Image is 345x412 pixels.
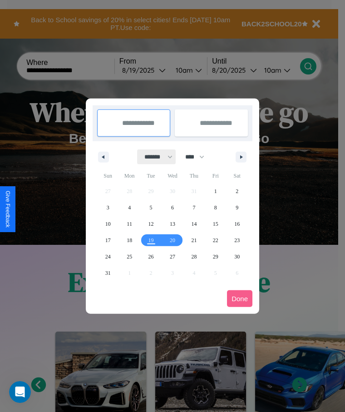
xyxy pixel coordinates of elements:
span: 9 [236,199,238,216]
span: 20 [170,232,175,248]
span: 29 [213,248,218,265]
button: 13 [162,216,183,232]
span: 26 [148,248,154,265]
button: 8 [205,199,226,216]
button: 9 [227,199,248,216]
button: 18 [118,232,140,248]
span: 22 [213,232,218,248]
button: 7 [183,199,205,216]
button: 23 [227,232,248,248]
button: 19 [140,232,162,248]
span: 4 [128,199,131,216]
button: 17 [97,232,118,248]
button: 31 [97,265,118,281]
button: 10 [97,216,118,232]
span: 12 [148,216,154,232]
button: 20 [162,232,183,248]
span: Mon [118,169,140,183]
button: 16 [227,216,248,232]
span: 1 [214,183,217,199]
button: 29 [205,248,226,265]
button: 14 [183,216,205,232]
span: 11 [127,216,132,232]
button: 3 [97,199,118,216]
iframe: Intercom live chat [9,381,31,403]
span: 19 [148,232,154,248]
button: 22 [205,232,226,248]
span: 28 [191,248,197,265]
button: 27 [162,248,183,265]
span: 27 [170,248,175,265]
span: 6 [171,199,174,216]
span: 31 [105,265,111,281]
span: 15 [213,216,218,232]
span: 2 [236,183,238,199]
button: 26 [140,248,162,265]
button: 12 [140,216,162,232]
span: 30 [234,248,240,265]
button: 25 [118,248,140,265]
span: 14 [191,216,197,232]
button: 24 [97,248,118,265]
span: Thu [183,169,205,183]
span: 23 [234,232,240,248]
button: 2 [227,183,248,199]
span: 5 [150,199,153,216]
button: 4 [118,199,140,216]
button: 30 [227,248,248,265]
span: 24 [105,248,111,265]
span: Sat [227,169,248,183]
button: 11 [118,216,140,232]
span: 13 [170,216,175,232]
button: 1 [205,183,226,199]
span: 18 [127,232,132,248]
button: Done [227,290,252,307]
button: 21 [183,232,205,248]
span: Tue [140,169,162,183]
span: 10 [105,216,111,232]
span: 3 [107,199,109,216]
button: 28 [183,248,205,265]
span: Fri [205,169,226,183]
div: Give Feedback [5,191,11,228]
span: 17 [105,232,111,248]
span: 7 [192,199,195,216]
span: 16 [234,216,240,232]
button: 5 [140,199,162,216]
button: 6 [162,199,183,216]
span: 8 [214,199,217,216]
button: 15 [205,216,226,232]
span: Sun [97,169,118,183]
span: 25 [127,248,132,265]
span: Wed [162,169,183,183]
span: 21 [191,232,197,248]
